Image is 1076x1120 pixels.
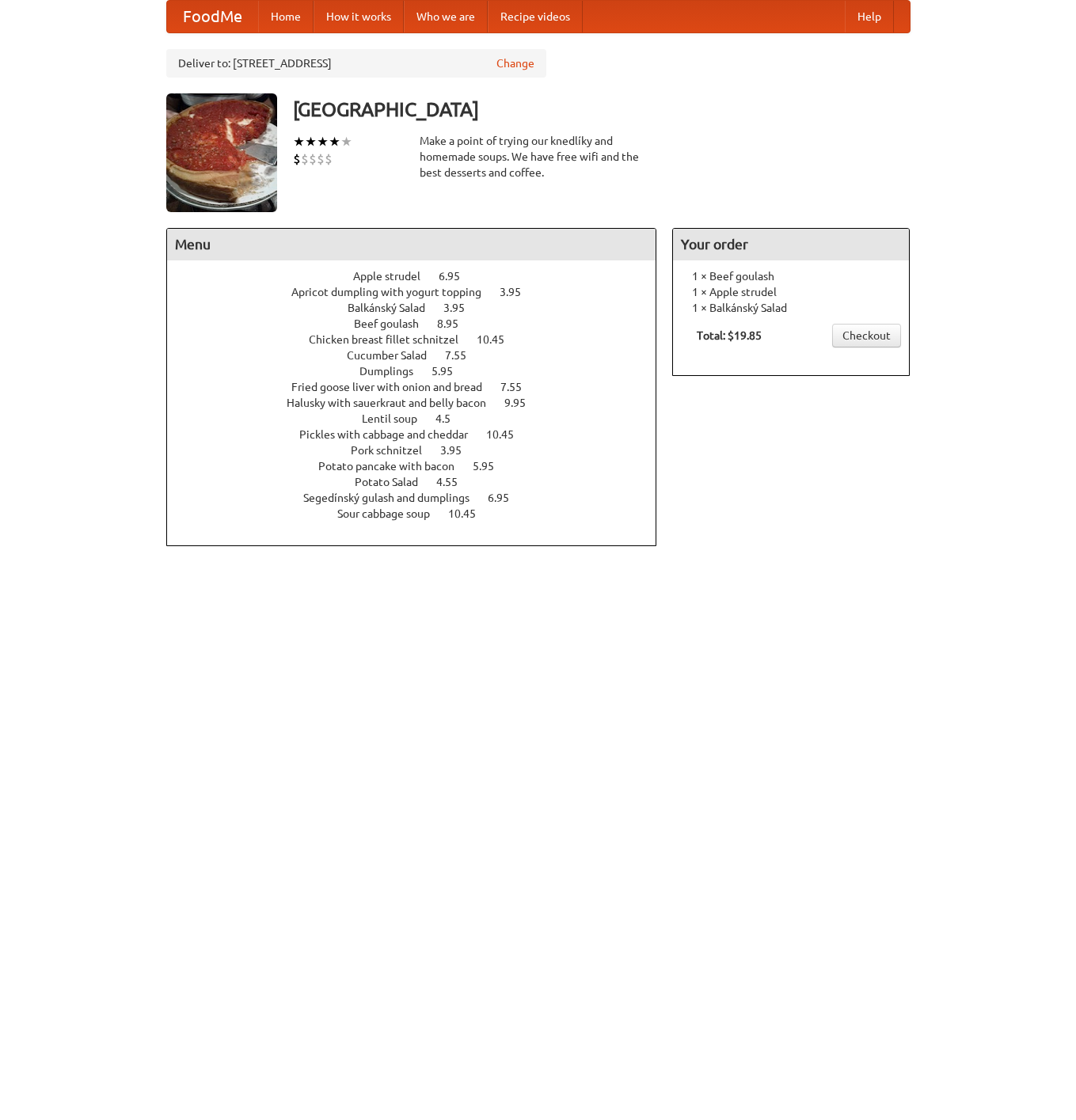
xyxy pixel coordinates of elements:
[325,150,333,168] li: $
[673,229,909,260] h4: Your order
[167,1,258,32] a: FoodMe
[355,476,487,488] a: Potato Salad 4.55
[488,492,525,504] span: 6.95
[291,381,498,393] span: Fried goose liver with onion and bread
[303,492,538,504] a: Segedínský gulash and dumplings 6.95
[354,317,488,330] a: Beef goulash 8.95
[329,133,340,150] li: ★
[287,397,502,409] span: Halusky with sauerkraut and belly bacon
[445,349,482,362] span: 7.55
[496,55,534,71] a: Change
[359,365,482,378] a: Dumplings 5.95
[317,150,325,168] li: $
[309,333,534,346] a: Chicken breast fillet schnitzel 10.45
[473,460,510,473] span: 5.95
[436,476,473,488] span: 4.55
[301,150,309,168] li: $
[347,349,496,362] a: Cucumber Salad 7.55
[440,444,477,457] span: 3.95
[167,229,656,260] h4: Menu
[681,300,901,316] li: 1 × Balkánský Salad
[437,317,474,330] span: 8.95
[299,428,484,441] span: Pickles with cabbage and cheddar
[443,302,481,314] span: 3.95
[258,1,314,32] a: Home
[291,381,551,393] a: Fried goose liver with onion and bread 7.55
[303,492,485,504] span: Segedínský gulash and dumplings
[845,1,894,32] a: Help
[293,93,911,125] h3: [GEOGRAPHIC_DATA]
[486,428,530,441] span: 10.45
[697,329,762,342] b: Total: $19.85
[291,286,550,298] a: Apricot dumpling with yogurt topping 3.95
[355,476,434,488] span: Potato Salad
[309,333,474,346] span: Chicken breast fillet schnitzel
[832,324,901,347] a: Checkout
[305,133,317,150] li: ★
[337,507,446,520] span: Sour cabbage soup
[348,302,441,314] span: Balkánský Salad
[318,460,523,473] a: Potato pancake with bacon 5.95
[362,412,433,425] span: Lentil soup
[353,270,489,283] a: Apple strudel 6.95
[448,507,492,520] span: 10.45
[293,150,301,168] li: $
[439,270,476,283] span: 6.95
[362,412,480,425] a: Lentil soup 4.5
[681,268,901,284] li: 1 × Beef goulash
[681,284,901,300] li: 1 × Apple strudel
[309,150,317,168] li: $
[348,302,494,314] a: Balkánský Salad 3.95
[477,333,520,346] span: 10.45
[293,133,305,150] li: ★
[488,1,583,32] a: Recipe videos
[354,317,435,330] span: Beef goulash
[420,133,657,180] div: Make a point of trying our knedlíky and homemade soups. We have free wifi and the best desserts a...
[353,270,436,283] span: Apple strudel
[351,444,438,457] span: Pork schnitzel
[314,1,404,32] a: How it works
[351,444,491,457] a: Pork schnitzel 3.95
[166,49,546,78] div: Deliver to: [STREET_ADDRESS]
[404,1,488,32] a: Who we are
[504,397,542,409] span: 9.95
[337,507,505,520] a: Sour cabbage soup 10.45
[340,133,352,150] li: ★
[318,460,470,473] span: Potato pancake with bacon
[500,381,538,393] span: 7.55
[500,286,537,298] span: 3.95
[299,428,543,441] a: Pickles with cabbage and cheddar 10.45
[317,133,329,150] li: ★
[287,397,555,409] a: Halusky with sauerkraut and belly bacon 9.95
[432,365,469,378] span: 5.95
[347,349,443,362] span: Cucumber Salad
[291,286,497,298] span: Apricot dumpling with yogurt topping
[166,93,277,212] img: angular.jpg
[435,412,466,425] span: 4.5
[359,365,429,378] span: Dumplings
